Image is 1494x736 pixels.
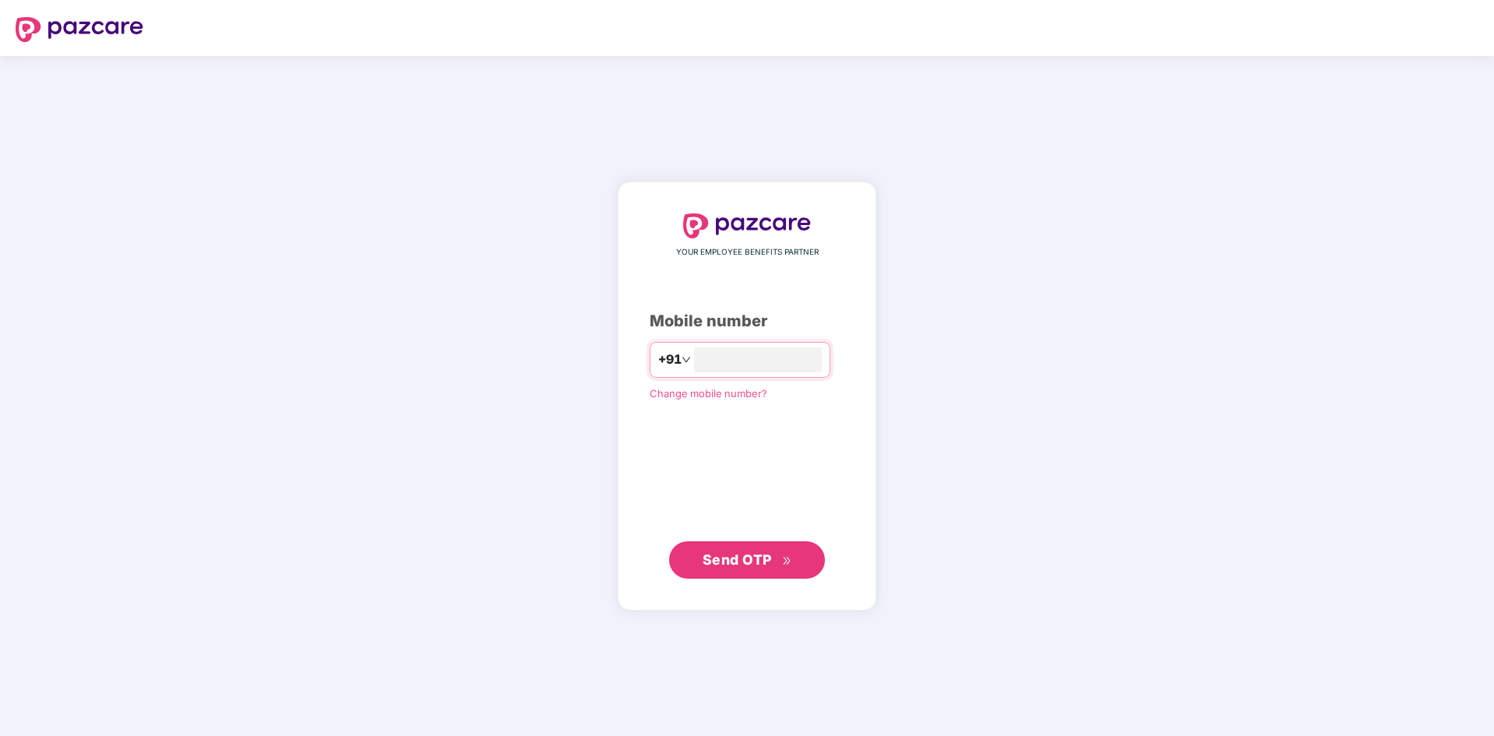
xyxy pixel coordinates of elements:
[650,387,767,400] a: Change mobile number?
[703,551,772,568] span: Send OTP
[676,246,819,259] span: YOUR EMPLOYEE BENEFITS PARTNER
[782,556,792,566] span: double-right
[682,355,691,364] span: down
[658,350,682,369] span: +91
[683,213,811,238] img: logo
[669,541,825,579] button: Send OTPdouble-right
[16,17,143,42] img: logo
[650,309,844,333] div: Mobile number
